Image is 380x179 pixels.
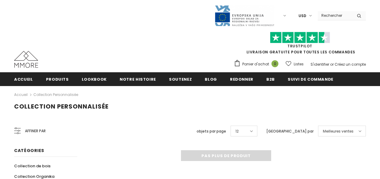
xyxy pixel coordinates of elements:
[335,62,366,67] a: Créez un compte
[120,76,156,82] span: Notre histoire
[14,163,51,169] span: Collection de bois
[33,92,78,97] a: Collection personnalisée
[82,76,107,82] span: Lookbook
[330,62,334,67] span: or
[205,72,217,86] a: Blog
[14,102,109,111] span: Collection personnalisée
[287,43,312,49] a: TrustPilot
[214,13,274,18] a: Javni Razpis
[205,76,217,82] span: Blog
[14,72,33,86] a: Accueil
[271,60,278,67] span: 0
[288,76,333,82] span: Suivi de commande
[197,128,226,134] label: objets par page
[242,61,269,67] span: Panier d'achat
[266,128,314,134] label: [GEOGRAPHIC_DATA] par
[286,59,304,69] a: Listes
[230,72,253,86] a: Redonner
[14,148,44,154] span: Catégories
[169,76,192,82] span: soutenez
[14,161,51,171] a: Collection de bois
[46,72,69,86] a: Produits
[214,5,274,27] img: Javni Razpis
[299,13,306,19] span: USD
[288,72,333,86] a: Suivi de commande
[323,128,354,134] span: Meilleures ventes
[235,128,239,134] span: 12
[294,61,304,67] span: Listes
[120,72,156,86] a: Notre histoire
[25,128,46,134] span: Affiner par
[230,76,253,82] span: Redonner
[14,51,38,68] img: Cas MMORE
[14,76,33,82] span: Accueil
[266,72,275,86] a: B2B
[169,72,192,86] a: soutenez
[266,76,275,82] span: B2B
[234,60,281,69] a: Panier d'achat 0
[311,62,329,67] a: S'identifier
[318,11,352,20] input: Search Site
[82,72,107,86] a: Lookbook
[270,32,330,43] img: Faites confiance aux étoiles pilotes
[234,34,366,55] span: LIVRAISON GRATUITE POUR TOUTES LES COMMANDES
[14,91,28,98] a: Accueil
[46,76,69,82] span: Produits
